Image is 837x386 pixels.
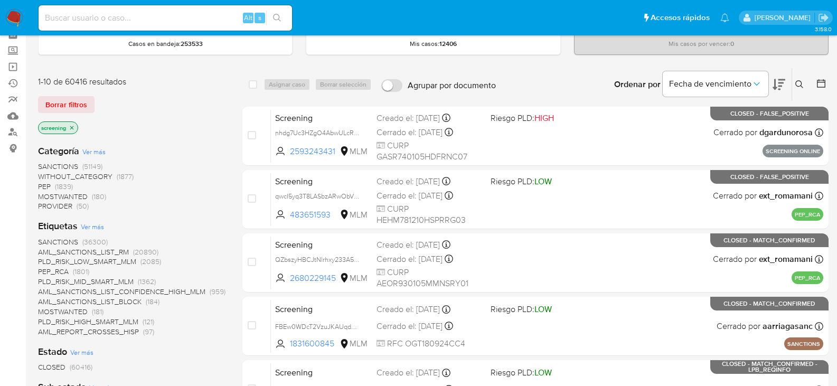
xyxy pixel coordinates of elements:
[720,13,729,22] a: Notificaciones
[818,12,829,23] a: Salir
[815,25,832,33] span: 3.158.0
[258,13,261,23] span: s
[266,11,288,25] button: search-icon
[39,11,292,25] input: Buscar usuario o caso...
[755,13,814,23] p: cesar.gonzalez@mercadolibre.com.mx
[244,13,252,23] span: Alt
[651,12,710,23] span: Accesos rápidos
